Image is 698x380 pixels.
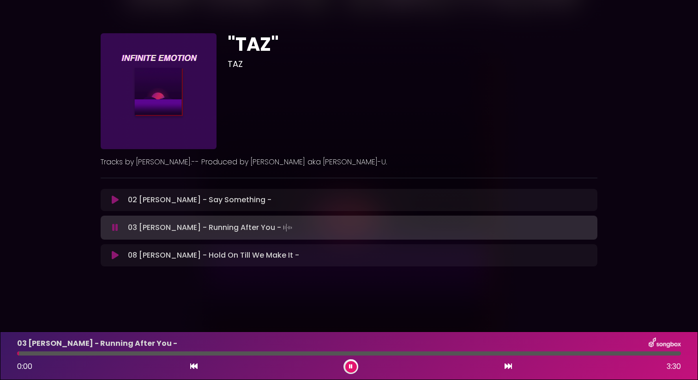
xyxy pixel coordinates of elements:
[281,221,294,234] img: waveform4.gif
[128,194,271,205] p: 02 [PERSON_NAME] - Say Something -
[128,250,299,261] p: 08 [PERSON_NAME] - Hold On Till We Make It -
[228,33,597,55] h1: "TAZ"
[101,157,597,168] p: Tracks by [PERSON_NAME].-- Produced by [PERSON_NAME] aka [PERSON_NAME]-U.
[228,59,597,69] h3: TAZ
[101,33,217,149] img: IcwQz5fkR8S13jmypdGW
[128,221,294,234] p: 03 [PERSON_NAME] - Running After You -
